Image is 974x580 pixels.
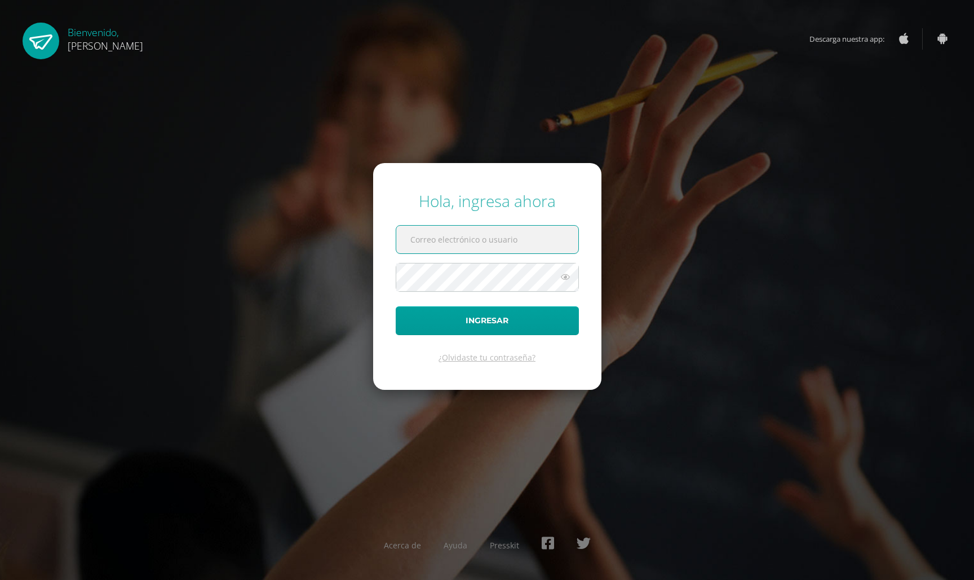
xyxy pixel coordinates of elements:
a: Presskit [490,540,519,551]
a: Ayuda [444,540,467,551]
a: Acerca de [384,540,421,551]
div: Hola, ingresa ahora [396,190,579,212]
div: Bienvenido, [68,23,143,52]
input: Correo electrónico o usuario [396,226,578,253]
span: Descarga nuestra app: [809,28,896,50]
button: Ingresar [396,306,579,335]
a: ¿Olvidaste tu contraseña? [439,352,535,363]
span: [PERSON_NAME] [68,39,143,52]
